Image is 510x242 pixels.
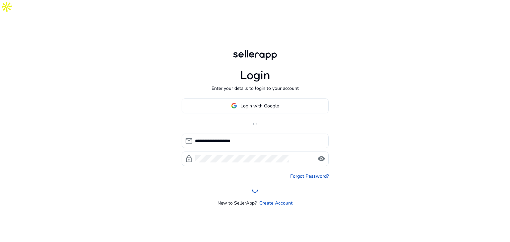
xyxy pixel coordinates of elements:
[212,85,299,92] p: Enter your details to login to your account
[182,98,329,113] button: Login with Google
[317,155,325,163] span: visibility
[290,173,329,180] a: Forgot Password?
[217,200,257,207] p: New to SellerApp?
[240,102,279,109] span: Login with Google
[259,200,293,207] a: Create Account
[185,155,193,163] span: lock
[231,103,237,109] img: google-logo.svg
[182,120,329,127] p: or
[185,137,193,145] span: mail
[240,68,270,83] h1: Login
